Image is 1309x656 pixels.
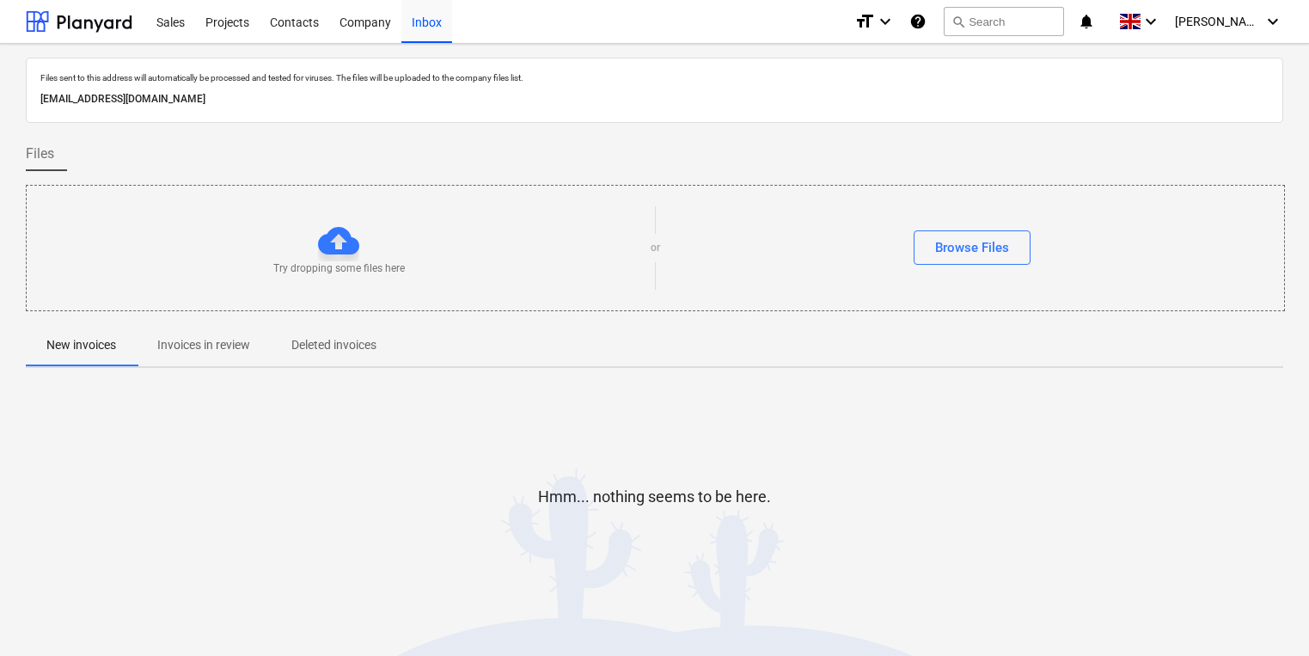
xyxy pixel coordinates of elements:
p: New invoices [46,336,116,354]
span: [PERSON_NAME] [1175,15,1261,28]
div: Try dropping some files hereorBrowse Files [26,185,1285,311]
i: keyboard_arrow_down [1263,11,1283,32]
p: Files sent to this address will automatically be processed and tested for viruses. The files will... [40,72,1269,83]
p: Invoices in review [157,336,250,354]
i: keyboard_arrow_down [1141,11,1161,32]
iframe: Chat Widget [1223,573,1309,656]
p: Deleted invoices [291,336,376,354]
div: Browse Files [935,236,1009,259]
p: [EMAIL_ADDRESS][DOMAIN_NAME] [40,90,1269,108]
p: or [651,241,660,255]
i: notifications [1078,11,1095,32]
i: Knowledge base [909,11,927,32]
button: Browse Files [914,230,1031,265]
p: Try dropping some files here [273,261,405,276]
span: Files [26,144,54,164]
button: Search [944,7,1064,36]
p: Hmm... nothing seems to be here. [538,487,771,507]
span: search [951,15,965,28]
i: keyboard_arrow_down [875,11,896,32]
i: format_size [854,11,875,32]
